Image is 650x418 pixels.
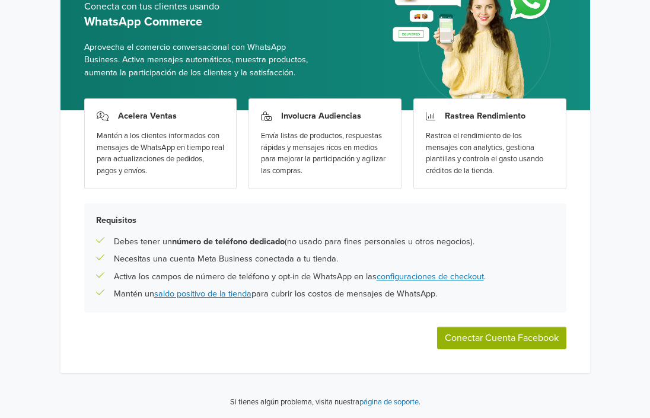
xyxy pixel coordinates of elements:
[261,130,389,177] div: Envía listas de productos, respuestas rápidas y mensajes ricos en medios para mejorar la particip...
[154,289,251,299] a: saldo positivo de la tienda
[230,397,420,409] p: Si tienes algún problema, visita nuestra .
[84,41,316,79] span: Aprovecha el comercio conversacional con WhatsApp Business. Activa mensajes automáticos, muestra ...
[426,130,554,177] div: Rastrea el rendimiento de los mensajes con analytics, gestiona plantillas y controla el gasto usa...
[377,272,484,282] a: configuraciones de checkout
[445,111,525,121] h3: Rastrea Rendimiento
[114,235,474,248] p: Debes tener un (no usado para fines personales u otros negocios).
[281,111,361,121] h3: Involucra Audiencias
[114,288,437,301] p: Mantén un para cubrir los costos de mensajes de WhatsApp.
[172,237,285,247] b: número de teléfono dedicado
[84,1,316,12] h5: Conecta con tus clientes usando
[359,397,419,407] a: página de soporte
[96,215,555,225] h5: Requisitos
[114,253,338,266] p: Necesitas una cuenta Meta Business conectada a tu tienda.
[437,327,566,349] button: Conectar Cuenta Facebook
[114,270,486,283] p: Activa los campos de número de teléfono y opt-in de WhatsApp en las .
[84,15,316,29] h5: WhatsApp Commerce
[97,130,225,177] div: Mantén a los clientes informados con mensajes de WhatsApp en tiempo real para actualizaciones de ...
[118,111,177,121] h3: Acelera Ventas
